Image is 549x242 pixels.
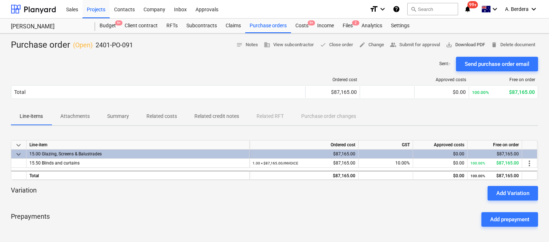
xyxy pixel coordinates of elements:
[471,161,485,165] small: 100.00%
[245,19,291,33] a: Purchase orders
[317,39,356,51] button: Close order
[378,5,387,13] i: keyboard_arrow_down
[465,59,529,69] div: Send purchase order email
[513,207,549,242] iframe: Chat Widget
[29,160,80,166] span: 15.50 Blinds and curtains
[107,112,129,120] p: Summary
[446,41,452,48] span: save_alt
[27,171,250,180] div: Total
[120,19,162,33] a: Client contract
[488,186,538,201] button: Add Variation
[162,19,182,33] a: RFTs
[27,140,250,150] div: Line-item
[253,171,355,180] div: $87,165.00
[11,212,50,227] p: Prepayments
[490,215,529,224] div: Add prepayment
[471,159,519,168] div: $87,165.00
[472,90,489,95] small: 100.00%
[320,41,326,48] span: done
[14,141,23,150] span: keyboard_arrow_down
[491,41,497,48] span: delete
[359,140,413,150] div: GST
[416,150,464,159] div: $0.00
[443,39,488,51] button: Download PDF
[387,39,443,51] button: Submit for approval
[14,150,23,159] span: keyboard_arrow_down
[471,174,485,178] small: 100.00%
[146,112,177,120] p: Related costs
[468,140,522,150] div: Free on order
[253,161,298,165] small: 1.00 × $87,165.00 / INVOICE
[221,19,245,33] a: Claims
[496,189,529,198] div: Add Variation
[338,19,357,33] div: Files
[407,3,458,15] button: Search
[359,41,384,49] span: Change
[464,5,471,13] i: notifications
[416,159,464,168] div: $0.00
[393,5,400,13] i: Knowledge base
[291,19,313,33] div: Costs
[488,39,538,51] button: Delete document
[359,159,413,168] div: 10.00%
[96,41,133,49] p: 2401-PO-091
[472,89,535,95] div: $87,165.00
[194,112,239,120] p: Related credit notes
[291,19,313,33] a: Costs9+
[390,41,396,48] span: people_alt
[491,5,499,13] i: keyboard_arrow_down
[529,5,538,13] i: keyboard_arrow_down
[468,1,478,8] span: 99+
[264,41,314,49] span: View subcontractor
[472,77,535,82] div: Free on order
[11,39,133,51] div: Purchase order
[236,41,243,48] span: notes
[115,20,122,25] span: 9+
[264,41,270,48] span: business
[308,20,315,25] span: 9+
[73,41,93,49] p: ( Open )
[416,171,464,180] div: $0.00
[308,77,357,82] div: Ordered cost
[471,171,519,180] div: $87,165.00
[352,20,359,25] span: 2
[320,41,353,49] span: Close order
[308,89,357,95] div: $87,165.00
[233,39,261,51] button: Notes
[11,23,86,31] div: [PERSON_NAME]
[525,159,534,168] span: more_vert
[505,6,529,12] span: A. Berdera
[491,41,535,49] span: Delete document
[456,57,538,71] button: Send purchase order email
[182,19,221,33] a: Subcontracts
[261,39,317,51] button: View subcontractor
[357,19,387,33] a: Analytics
[390,41,440,49] span: Submit for approval
[253,159,355,168] div: $87,165.00
[417,77,466,82] div: Approved costs
[439,61,450,67] p: Sent : -
[338,19,357,33] a: Files2
[313,19,338,33] a: Income
[250,140,359,150] div: Ordered cost
[446,41,485,49] span: Download PDF
[370,5,378,13] i: format_size
[413,140,468,150] div: Approved costs
[417,89,466,95] div: $0.00
[359,41,366,48] span: edit
[387,19,414,33] a: Settings
[95,19,120,33] div: Budget
[236,41,258,49] span: Notes
[481,212,538,227] button: Add prepayment
[11,186,37,201] p: Variation
[95,19,120,33] a: Budget9+
[14,89,25,95] div: Total
[411,6,416,12] span: search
